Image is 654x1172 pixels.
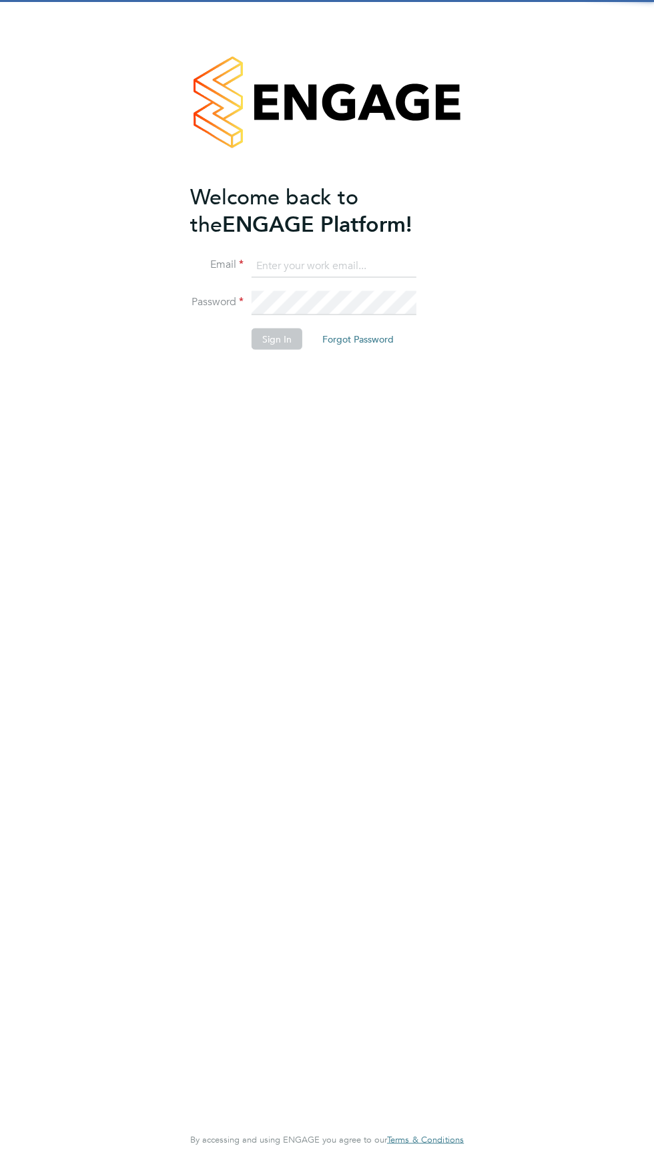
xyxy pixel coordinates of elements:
[190,258,244,272] label: Email
[312,329,404,350] button: Forgot Password
[190,184,358,237] span: Welcome back to the
[252,329,302,350] button: Sign In
[190,1134,464,1145] span: By accessing and using ENGAGE you agree to our
[387,1134,464,1145] span: Terms & Conditions
[190,183,450,238] h2: ENGAGE Platform!
[190,295,244,309] label: Password
[252,254,416,278] input: Enter your work email...
[387,1135,464,1145] a: Terms & Conditions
